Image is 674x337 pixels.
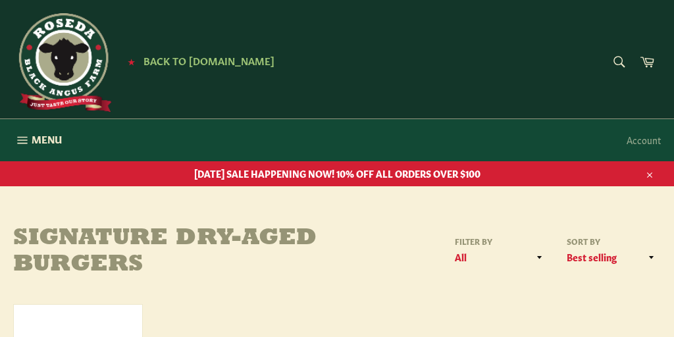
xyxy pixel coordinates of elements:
[13,13,112,112] img: Roseda Beef
[620,120,667,159] a: Account
[562,236,661,247] label: Sort by
[143,53,274,67] span: Back to [DOMAIN_NAME]
[128,56,135,66] span: ★
[32,132,62,146] span: Menu
[121,56,274,66] a: ★ Back to [DOMAIN_NAME]
[13,226,337,278] h1: Signature Dry-Aged Burgers
[450,236,549,247] label: Filter by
